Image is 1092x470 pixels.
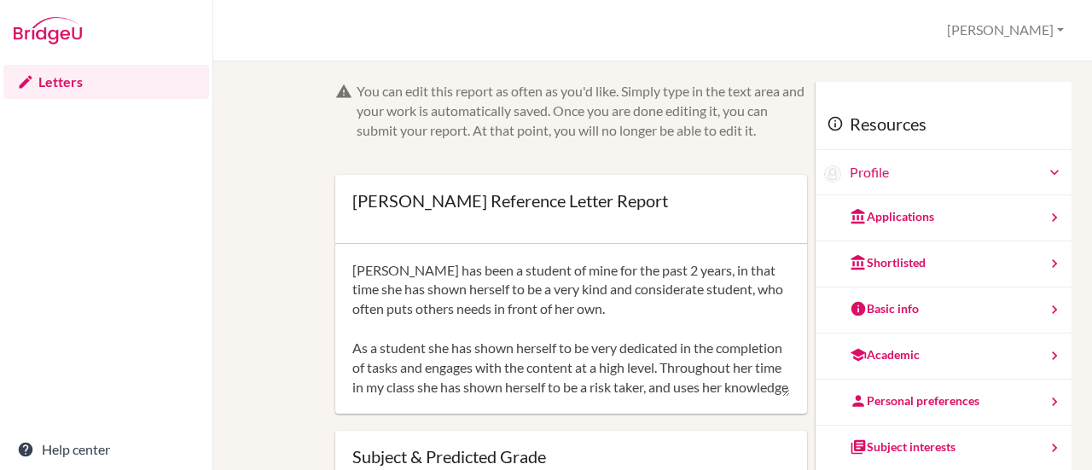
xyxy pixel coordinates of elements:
a: Shortlisted [816,241,1072,287]
div: You can edit this report as often as you'd like. Simply type in the text area and your work is au... [357,82,808,141]
div: Basic info [850,300,919,317]
a: Basic info [816,287,1072,334]
img: Loullwa Mahboub [824,165,841,183]
a: Academic [816,334,1072,380]
div: Applications [850,208,934,225]
textarea: [PERSON_NAME] has been a student of mine for the past 2 years, in that time she has shown herself... [352,261,791,397]
div: Personal preferences [850,392,979,409]
div: Academic [850,346,920,363]
div: Resources [816,99,1072,150]
div: Subject interests [850,438,955,455]
a: Applications [816,195,1072,241]
div: Subject & Predicted Grade [352,448,791,465]
div: Shortlisted [850,254,926,271]
a: Help center [3,432,209,467]
img: Bridge-U [14,17,82,44]
a: Profile [850,163,1063,183]
div: [PERSON_NAME] Reference Letter Report [352,192,668,209]
a: Letters [3,65,209,99]
button: [PERSON_NAME] [939,15,1072,46]
a: Personal preferences [816,380,1072,426]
